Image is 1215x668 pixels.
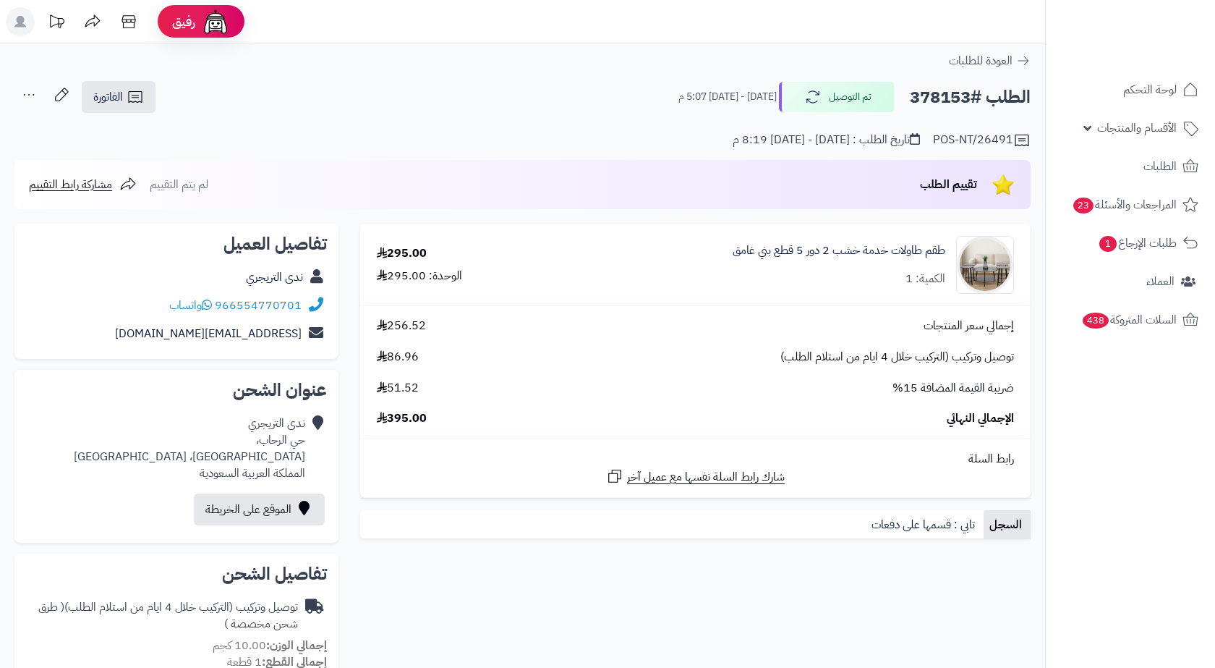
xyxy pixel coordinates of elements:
span: 395.00 [377,410,427,427]
small: [DATE] - [DATE] 5:07 م [678,90,777,104]
div: الكمية: 1 [905,271,945,287]
span: لوحة التحكم [1123,80,1177,100]
a: العملاء [1054,264,1206,299]
a: العودة للطلبات [949,52,1031,69]
span: ( طرق شحن مخصصة ) [38,599,298,633]
h2: الطلب #378153 [910,83,1031,112]
span: 256.52 [377,318,426,334]
div: تاريخ الطلب : [DATE] - [DATE] 8:19 م [733,132,920,148]
a: الطلبات [1054,149,1206,184]
a: طقم طاولات خدمة خشب 2 دور 5 قطع بني غامق [733,242,945,259]
img: ai-face.png [201,7,230,36]
strong: إجمالي الوزن: [266,637,327,654]
span: 438 [1083,313,1109,329]
span: مشاركة رابط التقييم [29,176,112,193]
span: المراجعات والأسئلة [1072,195,1177,215]
a: طلبات الإرجاع1 [1054,226,1206,261]
span: شارك رابط السلة نفسها مع عميل آخر [627,469,785,486]
span: الطلبات [1143,156,1177,177]
h2: عنوان الشحن [26,381,327,399]
a: [EMAIL_ADDRESS][DOMAIN_NAME] [115,325,302,342]
a: الفاتورة [82,81,155,113]
span: طلبات الإرجاع [1098,233,1177,253]
span: 23 [1073,198,1093,213]
div: رابط السلة [366,451,1025,468]
a: السلات المتروكة438 [1054,303,1206,337]
a: 966554770701 [215,297,302,314]
h2: تفاصيل العميل [26,235,327,253]
div: POS-NT/26491 [933,132,1031,149]
span: الفاتورة [93,88,123,106]
div: توصيل وتركيب (التركيب خلال 4 ايام من استلام الطلب) [26,599,298,633]
span: 86.96 [377,349,419,365]
span: الإجمالي النهائي [947,410,1014,427]
button: تم التوصيل [779,82,895,112]
a: شارك رابط السلة نفسها مع عميل آخر [606,468,785,486]
h2: تفاصيل الشحن [26,565,327,583]
a: تحديثات المنصة [38,7,74,40]
a: ندى التريجري [246,269,303,286]
a: السجل [984,510,1031,539]
span: العملاء [1146,271,1174,292]
span: الأقسام والمنتجات [1097,118,1177,138]
a: واتساب [169,297,212,314]
img: logo-2.png [1117,37,1201,67]
img: 1756383871-1-90x90.jpg [957,236,1013,294]
span: رفيق [172,13,195,30]
a: المراجعات والأسئلة23 [1054,187,1206,222]
a: لوحة التحكم [1054,72,1206,107]
div: ندى التريجري حي الرحاب، [GEOGRAPHIC_DATA]، [GEOGRAPHIC_DATA] المملكة العربية السعودية [74,415,305,481]
span: العودة للطلبات [949,52,1012,69]
span: ضريبة القيمة المضافة 15% [892,380,1014,397]
small: 10.00 كجم [213,637,327,654]
a: تابي : قسمها على دفعات [866,510,984,539]
span: توصيل وتركيب (التركيب خلال 4 ايام من استلام الطلب) [780,349,1014,365]
span: السلات المتروكة [1081,310,1177,330]
span: تقييم الطلب [920,176,977,193]
span: 1 [1099,236,1117,252]
div: الوحدة: 295.00 [377,268,462,284]
a: مشاركة رابط التقييم [29,176,137,193]
span: إجمالي سعر المنتجات [924,318,1014,334]
div: 295.00 [377,245,427,262]
span: لم يتم التقييم [150,176,208,193]
a: الموقع على الخريطة [194,494,325,525]
span: 51.52 [377,380,419,397]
